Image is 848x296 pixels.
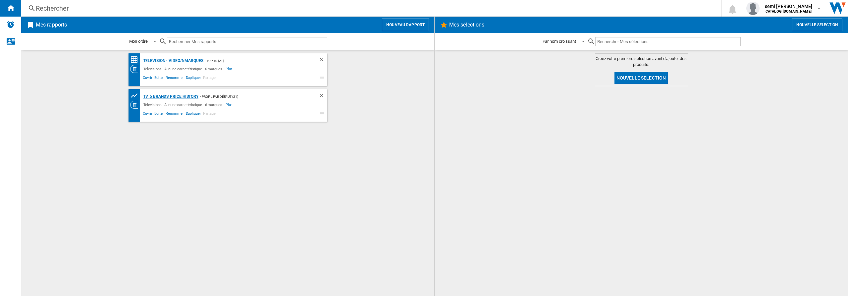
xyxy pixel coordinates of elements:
[142,57,203,65] div: Television - video/6 marques
[130,56,142,64] div: Matrice des prix
[130,91,142,100] div: Tableau des prix des produits
[153,75,165,83] span: Editer
[765,3,813,10] span: semi [PERSON_NAME]
[142,101,226,109] div: Televisions - Aucune caractéristique - 6 marques
[36,4,704,13] div: Rechercher
[595,37,741,46] input: Rechercher Mes sélections
[165,110,185,118] span: Renommer
[198,92,305,101] div: - Profil par défaut (21)
[130,65,142,73] div: Vision Catégorie
[226,101,234,109] span: Plus
[746,2,760,15] img: profile.jpg
[543,39,576,44] div: Par nom croissant
[129,39,148,44] div: Mon ordre
[792,19,842,31] button: Nouvelle selection
[595,56,688,68] span: Créez votre première sélection avant d'ajouter des produits.
[614,72,668,84] button: Nouvelle selection
[142,65,226,73] div: Televisions - Aucune caractéristique - 6 marques
[203,57,305,65] div: - Top 10 (21)
[165,75,185,83] span: Renommer
[448,19,486,31] h2: Mes sélections
[766,9,812,14] b: CATALOG [DOMAIN_NAME]
[226,65,234,73] span: Plus
[382,19,429,31] button: Nouveau rapport
[202,75,218,83] span: Partager
[142,110,153,118] span: Ouvrir
[7,21,15,29] img: alerts-logo.svg
[185,75,202,83] span: Dupliquer
[130,101,142,109] div: Vision Catégorie
[319,92,327,101] div: Supprimer
[202,110,218,118] span: Partager
[142,92,199,101] div: TV_5 Brands_Price History
[319,57,327,65] div: Supprimer
[185,110,202,118] span: Dupliquer
[34,19,68,31] h2: Mes rapports
[153,110,165,118] span: Editer
[167,37,327,46] input: Rechercher Mes rapports
[142,75,153,83] span: Ouvrir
